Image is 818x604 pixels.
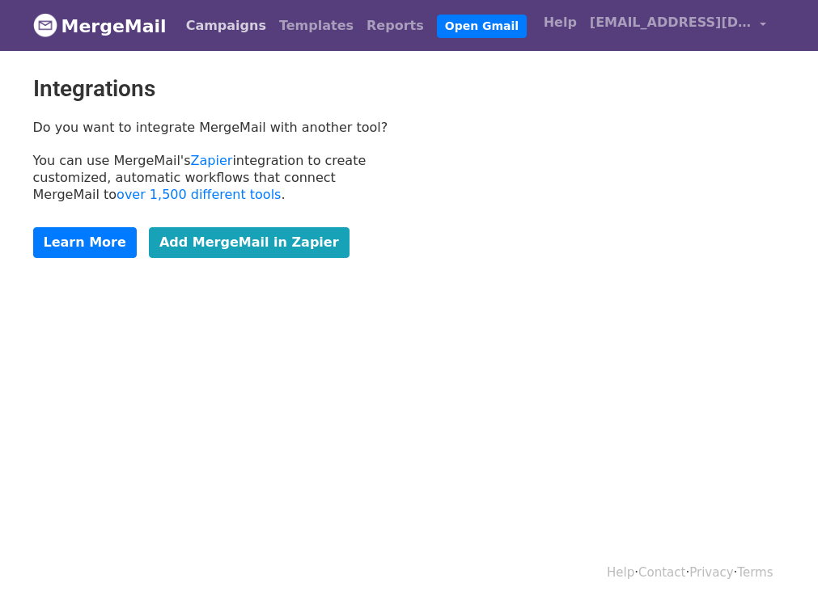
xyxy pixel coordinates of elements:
[273,10,360,42] a: Templates
[360,10,430,42] a: Reports
[149,227,350,258] a: Add MergeMail in Zapier
[607,565,634,580] a: Help
[689,565,733,580] a: Privacy
[737,526,818,604] iframe: Chat Widget
[590,13,752,32] span: [EMAIL_ADDRESS][DOMAIN_NAME]
[33,152,397,203] p: You can use MergeMail's integration to create customized, automatic workflows that connect MergeM...
[191,153,233,168] a: Zapier
[33,13,57,37] img: MergeMail logo
[638,565,685,580] a: Contact
[33,227,137,258] a: Learn More
[33,119,397,136] p: Do you want to integrate MergeMail with another tool?
[537,6,583,39] a: Help
[437,15,527,38] a: Open Gmail
[33,75,397,103] h2: Integrations
[33,9,167,43] a: MergeMail
[180,10,273,42] a: Campaigns
[117,187,281,202] a: over 1,500 different tools
[583,6,773,44] a: [EMAIL_ADDRESS][DOMAIN_NAME]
